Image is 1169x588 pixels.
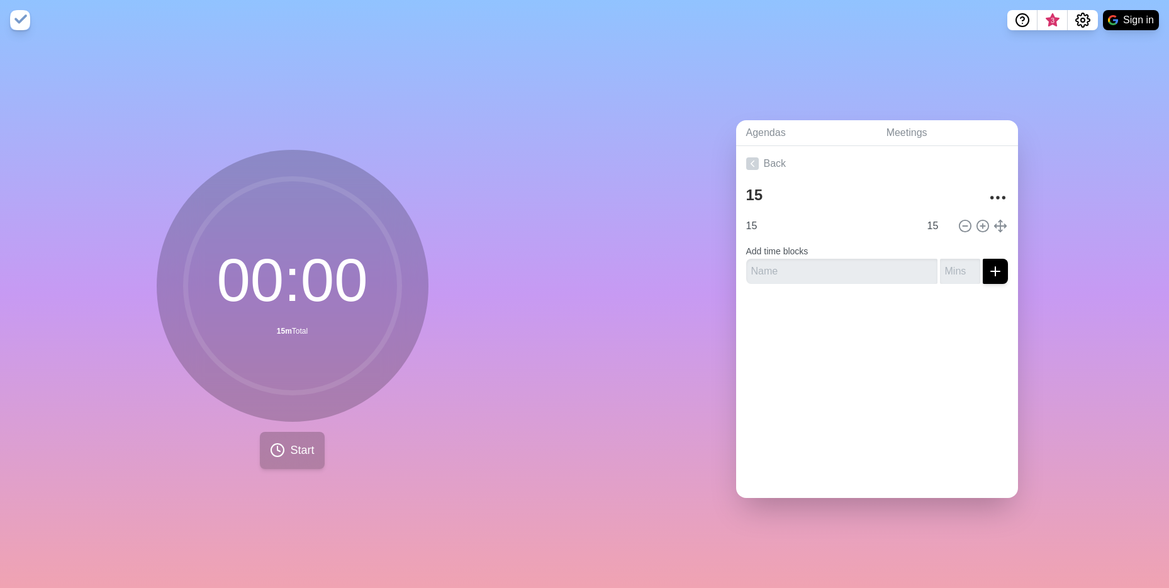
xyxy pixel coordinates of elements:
a: Meetings [876,120,1018,146]
img: google logo [1108,15,1118,25]
button: What’s new [1038,10,1068,30]
button: More [985,185,1010,210]
input: Name [741,213,920,239]
label: Add time blocks [746,246,808,256]
img: timeblocks logo [10,10,30,30]
span: Start [290,442,314,459]
input: Mins [922,213,953,239]
input: Mins [940,259,980,284]
span: 3 [1048,16,1058,26]
button: Sign in [1103,10,1159,30]
a: Back [736,146,1018,181]
button: Start [260,432,324,469]
a: Agendas [736,120,876,146]
input: Name [746,259,937,284]
button: Help [1007,10,1038,30]
button: Settings [1068,10,1098,30]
